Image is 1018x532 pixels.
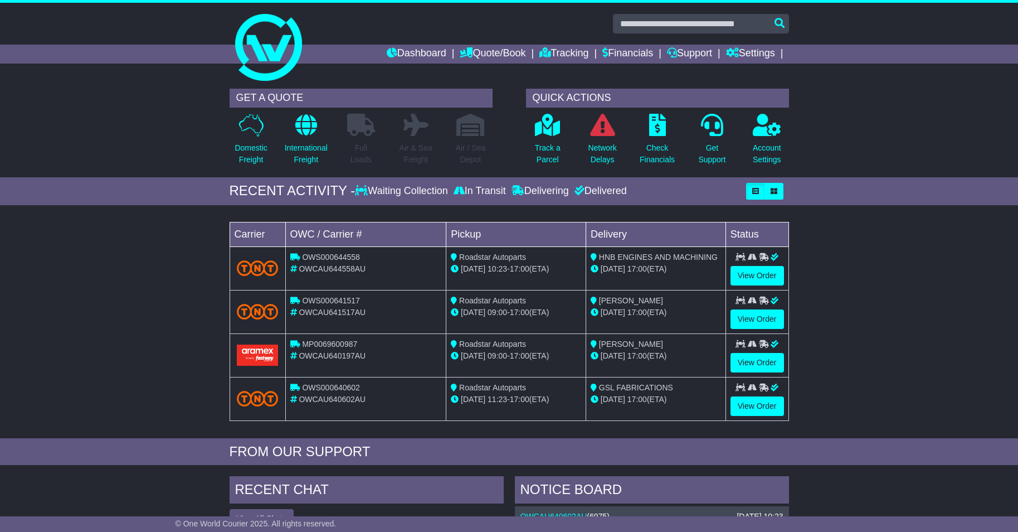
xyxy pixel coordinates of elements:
[488,308,507,317] span: 09:00
[591,307,721,318] div: (ETA)
[299,308,366,317] span: OWCAU641517AU
[451,307,581,318] div: - (ETA)
[510,308,529,317] span: 17:00
[459,253,526,262] span: Roadstar Autoparts
[520,512,783,521] div: ( )
[285,142,328,166] p: International Freight
[599,340,663,349] span: [PERSON_NAME]
[730,353,784,373] a: View Order
[230,222,285,246] td: Carrier
[539,45,588,64] a: Tracking
[591,263,721,275] div: (ETA)
[451,263,581,275] div: - (ETA)
[237,345,279,365] img: Aramex.png
[230,476,504,506] div: RECENT CHAT
[302,253,360,262] span: OWS000644558
[451,394,581,405] div: - (ETA)
[726,45,775,64] a: Settings
[520,512,587,521] a: OWCAU640602AU
[535,142,561,166] p: Track a Parcel
[627,351,647,360] span: 17:00
[460,45,525,64] a: Quote/Book
[510,395,529,404] span: 17:00
[730,309,784,329] a: View Order
[299,395,366,404] span: OWCAU640602AU
[456,142,486,166] p: Air / Sea Depot
[667,45,712,64] a: Support
[461,308,485,317] span: [DATE]
[230,89,493,108] div: GET A QUOTE
[725,222,788,246] td: Status
[640,142,675,166] p: Check Financials
[510,264,529,273] span: 17:00
[602,45,653,64] a: Financials
[591,394,721,405] div: (ETA)
[461,395,485,404] span: [DATE]
[601,308,625,317] span: [DATE]
[234,113,267,172] a: DomesticFreight
[590,512,607,521] span: 6975
[451,350,581,362] div: - (ETA)
[737,512,783,521] div: [DATE] 10:23
[599,296,663,305] span: [PERSON_NAME]
[639,113,675,172] a: CheckFinancials
[526,89,789,108] div: QUICK ACTIONS
[588,142,616,166] p: Network Delays
[237,260,279,275] img: TNT_Domestic.png
[698,113,726,172] a: GetSupport
[730,396,784,416] a: View Order
[302,296,360,305] span: OWS000641517
[299,351,366,360] span: OWCAU640197AU
[237,391,279,406] img: TNT_Domestic.png
[510,351,529,360] span: 17:00
[285,222,446,246] td: OWC / Carrier #
[230,444,789,460] div: FROM OUR SUPPORT
[599,383,673,392] span: GSL FABRICATIONS
[730,266,784,286] a: View Order
[230,183,355,199] div: RECENT ACTIVITY -
[627,308,647,317] span: 17:00
[752,113,782,172] a: AccountSettings
[601,351,625,360] span: [DATE]
[400,142,432,166] p: Air & Sea Freight
[753,142,781,166] p: Account Settings
[601,264,625,273] span: [DATE]
[509,185,572,197] div: Delivering
[599,253,718,262] span: HNB ENGINES AND MACHINING
[488,395,507,404] span: 11:23
[451,185,509,197] div: In Transit
[176,519,337,528] span: © One World Courier 2025. All rights reserved.
[459,383,526,392] span: Roadstar Autoparts
[459,296,526,305] span: Roadstar Autoparts
[461,264,485,273] span: [DATE]
[698,142,725,166] p: Get Support
[355,185,450,197] div: Waiting Collection
[347,142,375,166] p: Full Loads
[627,264,647,273] span: 17:00
[302,340,357,349] span: MP0069600987
[284,113,328,172] a: InternationalFreight
[230,509,294,529] button: View All Chats
[299,264,366,273] span: OWCAU644558AU
[488,264,507,273] span: 10:23
[586,222,725,246] td: Delivery
[387,45,446,64] a: Dashboard
[601,395,625,404] span: [DATE]
[459,340,526,349] span: Roadstar Autoparts
[572,185,627,197] div: Delivered
[591,350,721,362] div: (ETA)
[627,395,647,404] span: 17:00
[534,113,561,172] a: Track aParcel
[235,142,267,166] p: Domestic Freight
[237,304,279,319] img: TNT_Domestic.png
[446,222,586,246] td: Pickup
[515,476,789,506] div: NOTICE BOARD
[302,383,360,392] span: OWS000640602
[488,351,507,360] span: 09:00
[461,351,485,360] span: [DATE]
[587,113,617,172] a: NetworkDelays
